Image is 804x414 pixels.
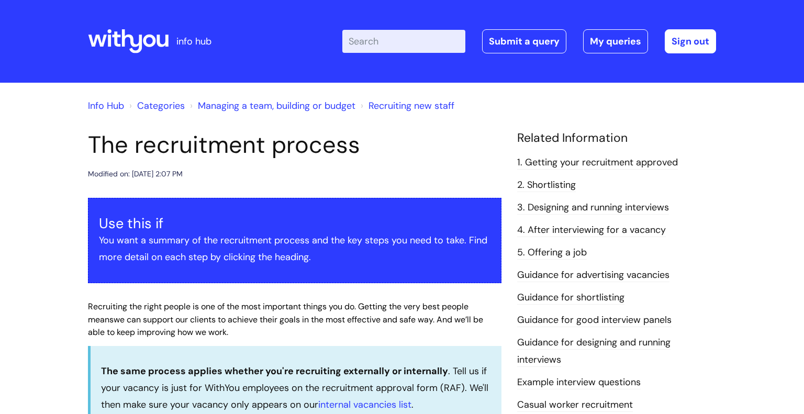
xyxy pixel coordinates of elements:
li: Solution home [127,97,185,114]
li: Managing a team, building or budget [187,97,355,114]
a: Info Hub [88,99,124,112]
a: 3. Designing and running interviews [517,201,669,215]
a: Categories [137,99,185,112]
h4: Related Information [517,131,716,146]
a: Submit a query [482,29,566,53]
h1: The recruitment process [88,131,501,159]
strong: The same process applies whether you're recruiting externally or internally [101,365,448,377]
a: Sign out [665,29,716,53]
a: Guidance for advertising vacancies [517,268,669,282]
p: info hub [176,33,211,50]
a: Managing a team, building or budget [198,99,355,112]
a: Guidance for shortlisting [517,291,624,305]
a: 1. Getting your recruitment approved [517,156,678,170]
span: we can support our clients to achieve their goals in the most effective and safe way. And we’ll b... [88,314,483,338]
h3: Use this if [99,215,490,232]
a: Casual worker recruitment [517,398,633,412]
p: You want a summary of the recruitment process and the key steps you need to take. Find more detai... [99,232,490,266]
a: Example interview questions [517,376,641,389]
a: Guidance for designing and running interviews [517,336,671,366]
span: Recruiting the right people is one of the most important things you do. Getting the very best peo... [88,301,468,325]
a: My queries [583,29,648,53]
div: | - [342,29,716,53]
li: Recruiting new staff [358,97,454,114]
a: Guidance for good interview panels [517,314,672,327]
p: . Tell us if your vacancy is just for WithYou employees on the recruitment approval form (RAF). W... [101,363,491,413]
a: internal vacancies list [318,398,411,411]
a: 4. After interviewing for a vacancy [517,223,666,237]
input: Search [342,30,465,53]
div: Modified on: [DATE] 2:07 PM [88,167,183,181]
a: 5. Offering a job [517,246,587,260]
a: Recruiting new staff [368,99,454,112]
a: 2. Shortlisting [517,178,576,192]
